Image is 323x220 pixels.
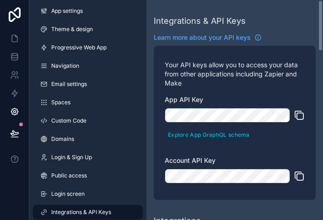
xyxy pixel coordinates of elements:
a: Learn more about your API keys [154,33,262,42]
span: Domains [51,135,74,143]
a: Progressive Web App [33,40,143,55]
span: App API Key [165,96,203,103]
p: Your API keys allow you to access your data from other applications including Zapier and Make [165,60,305,88]
a: Navigation [33,59,143,73]
span: Theme & design [51,26,93,33]
a: App settings [33,4,143,18]
a: Login screen [33,187,143,201]
a: Spaces [33,95,143,110]
span: Integrations & API Keys [51,209,111,216]
a: Email settings [33,77,143,91]
button: Explore App GraphQL schema [165,128,253,141]
a: Explore App GraphQL schema [165,129,253,139]
a: Theme & design [33,22,143,37]
span: Login screen [51,190,85,198]
span: Public access [51,172,87,179]
a: Integrations & API Keys [33,205,143,220]
span: Email settings [51,80,87,88]
a: Domains [33,132,143,146]
span: Learn more about your API keys [154,33,251,42]
span: Login & Sign Up [51,154,92,161]
a: Custom Code [33,113,143,128]
span: Navigation [51,62,79,70]
span: Account API Key [165,156,215,164]
span: App settings [51,7,83,15]
a: Public access [33,168,143,183]
span: Spaces [51,99,70,106]
a: Login & Sign Up [33,150,143,165]
span: Progressive Web App [51,44,107,51]
div: Integrations & API Keys [154,15,246,27]
span: Custom Code [51,117,86,124]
